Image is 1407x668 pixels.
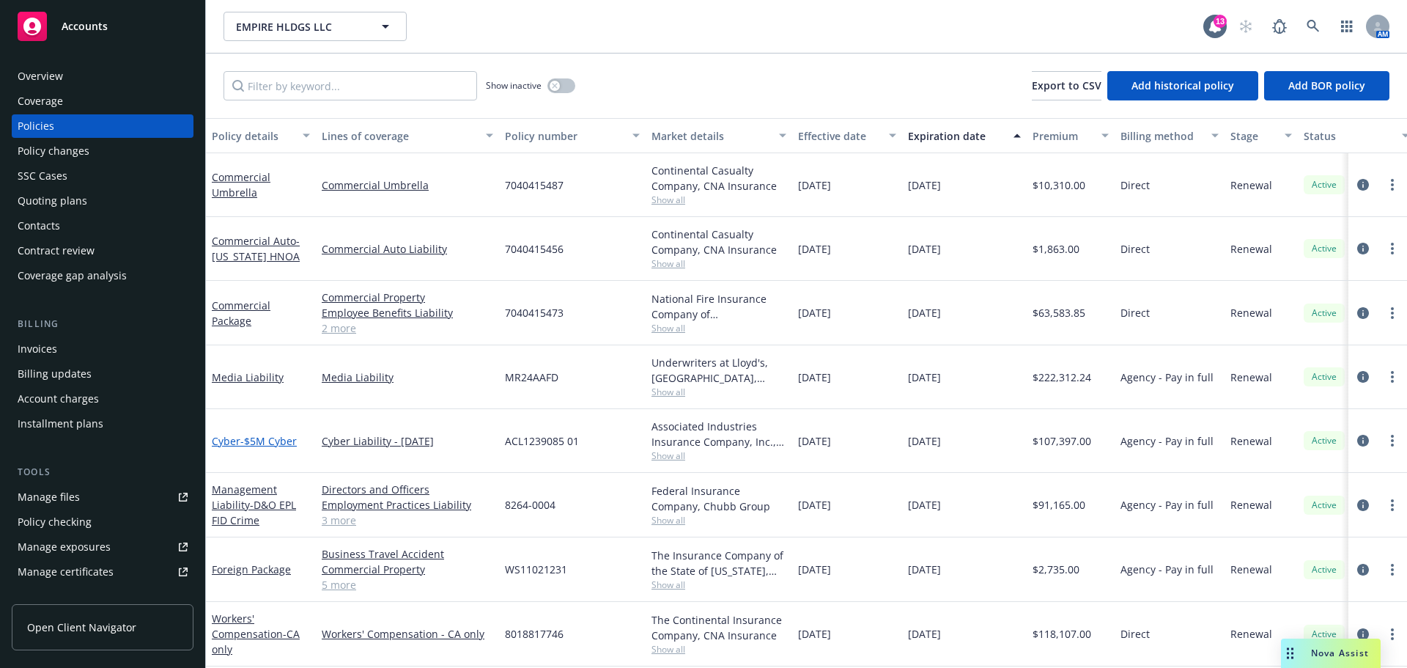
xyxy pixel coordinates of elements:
[1384,561,1401,579] a: more
[651,128,770,144] div: Market details
[18,412,103,436] div: Installment plans
[908,370,941,385] span: [DATE]
[1310,563,1339,576] span: Active
[651,291,786,322] div: National Fire Insurance Company of [GEOGRAPHIC_DATA], CNA Insurance
[212,128,294,144] div: Policy details
[1033,433,1091,449] span: $107,397.00
[1281,639,1299,668] div: Drag to move
[316,118,499,153] button: Lines of coverage
[1033,128,1093,144] div: Premium
[18,510,92,534] div: Policy checking
[1033,626,1091,642] span: $118,107.00
[1032,78,1101,92] span: Export to CSV
[908,128,1005,144] div: Expiration date
[12,535,193,559] a: Manage exposures
[505,562,567,577] span: WS11021231
[12,164,193,188] a: SSC Cases
[1310,628,1339,641] span: Active
[322,290,493,305] a: Commercial Property
[798,497,831,513] span: [DATE]
[1230,241,1272,257] span: Renewal
[18,139,89,163] div: Policy changes
[12,465,193,480] div: Tools
[1384,496,1401,514] a: more
[1299,12,1328,41] a: Search
[322,177,493,193] a: Commercial Umbrella
[1231,12,1260,41] a: Start snowing
[212,170,270,199] a: Commercial Umbrella
[322,482,493,497] a: Directors and Officers
[908,433,941,449] span: [DATE]
[12,214,193,238] a: Contacts
[322,577,493,592] a: 5 more
[651,322,786,334] span: Show all
[18,535,111,559] div: Manage exposures
[322,370,493,385] a: Media Liability
[651,579,786,591] span: Show all
[322,513,493,528] a: 3 more
[18,65,63,88] div: Overview
[505,370,558,385] span: MR24AAFD
[1120,562,1214,577] span: Agency - Pay in full
[651,483,786,514] div: Federal Insurance Company, Chubb Group
[12,264,193,287] a: Coverage gap analysis
[1354,625,1372,643] a: circleInformation
[1033,305,1085,320] span: $63,583.85
[18,214,60,238] div: Contacts
[908,177,941,193] span: [DATE]
[1027,118,1115,153] button: Premium
[1214,15,1227,28] div: 13
[505,626,564,642] span: 8018817746
[1120,370,1214,385] span: Agency - Pay in full
[212,298,270,328] a: Commercial Package
[798,433,831,449] span: [DATE]
[240,434,297,448] span: - $5M Cyber
[1120,497,1214,513] span: Agency - Pay in full
[1032,71,1101,100] button: Export to CSV
[322,128,477,144] div: Lines of coverage
[212,482,296,527] a: Management Liability
[212,498,296,527] span: - D&O EPL FID Crime
[1131,78,1234,92] span: Add historical policy
[505,241,564,257] span: 7040415456
[505,305,564,320] span: 7040415473
[505,433,579,449] span: ACL1239085 01
[798,370,831,385] span: [DATE]
[1354,240,1372,257] a: circleInformation
[12,6,193,47] a: Accounts
[12,317,193,331] div: Billing
[1230,177,1272,193] span: Renewal
[1230,370,1272,385] span: Renewal
[651,355,786,386] div: Underwriters at Lloyd's, [GEOGRAPHIC_DATA], [PERSON_NAME] of [GEOGRAPHIC_DATA], RT Specialty Insu...
[18,485,80,509] div: Manage files
[1311,647,1369,659] span: Nova Assist
[505,128,624,144] div: Policy number
[1332,12,1362,41] a: Switch app
[1354,496,1372,514] a: circleInformation
[651,163,786,194] div: Continental Casualty Company, CNA Insurance
[1230,626,1272,642] span: Renewal
[651,194,786,206] span: Show all
[1310,434,1339,447] span: Active
[1120,128,1203,144] div: Billing method
[908,497,941,513] span: [DATE]
[1225,118,1298,153] button: Stage
[1310,370,1339,383] span: Active
[651,643,786,656] span: Show all
[798,241,831,257] span: [DATE]
[651,386,786,398] span: Show all
[902,118,1027,153] button: Expiration date
[1384,176,1401,194] a: more
[1304,128,1393,144] div: Status
[12,139,193,163] a: Policy changes
[486,79,542,92] span: Show inactive
[12,65,193,88] a: Overview
[1033,497,1085,513] span: $91,165.00
[908,241,941,257] span: [DATE]
[1354,368,1372,386] a: circleInformation
[1230,433,1272,449] span: Renewal
[322,320,493,336] a: 2 more
[12,412,193,436] a: Installment plans
[212,234,300,263] a: Commercial Auto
